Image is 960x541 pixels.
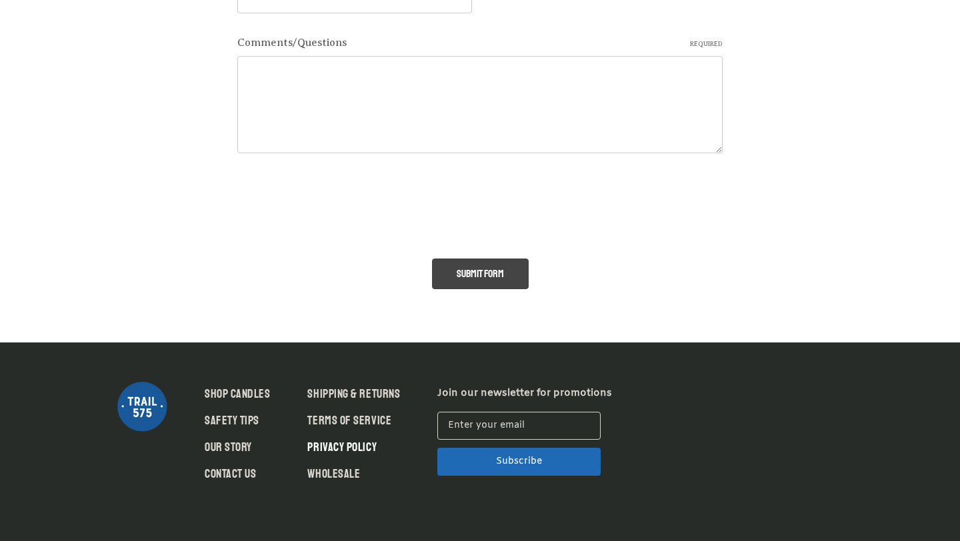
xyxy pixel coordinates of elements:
small: Required [690,39,723,49]
input: Submit Form [432,259,529,289]
a: Shop Candles [205,385,270,403]
a: Terms of Service [307,412,391,430]
img: Trail575 [117,382,167,432]
a: Our Story [205,438,252,456]
iframe: reCAPTCHA [237,175,440,227]
input: Subscribe [437,448,601,476]
p: Join our newsletter for promotions [437,385,612,402]
a: Contact Us [205,465,256,483]
input: Enter your email [437,412,601,440]
a: Wholesale [307,465,360,483]
a: Privacy Policy [307,438,377,456]
a: Shipping & Returns [307,385,400,403]
a: Safety Tips [205,412,259,430]
label: Comments/Questions [237,35,723,51]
